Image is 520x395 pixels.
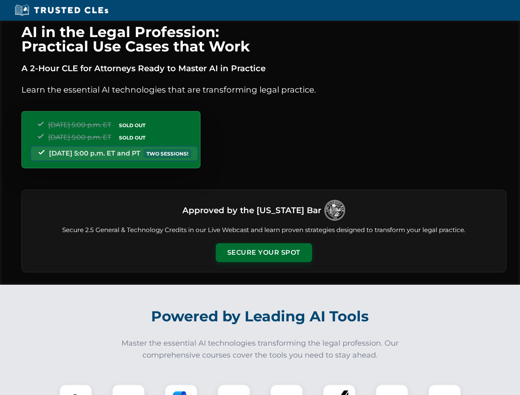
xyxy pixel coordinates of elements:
h3: Approved by the [US_STATE] Bar [182,203,321,218]
p: Secure 2.5 General & Technology Credits in our Live Webcast and learn proven strategies designed ... [32,225,496,235]
span: [DATE] 5:00 p.m. ET [48,121,111,129]
p: Master the essential AI technologies transforming the legal profession. Our comprehensive courses... [116,337,404,361]
h2: Powered by Leading AI Tools [32,302,488,331]
span: SOLD OUT [116,121,148,130]
p: A 2-Hour CLE for Attorneys Ready to Master AI in Practice [21,62,506,75]
h1: AI in the Legal Profession: Practical Use Cases that Work [21,25,506,53]
p: Learn the essential AI technologies that are transforming legal practice. [21,83,506,96]
span: SOLD OUT [116,133,148,142]
img: Trusted CLEs [12,4,111,16]
span: [DATE] 5:00 p.m. ET [48,133,111,141]
img: Logo [324,200,345,221]
button: Secure Your Spot [216,243,312,262]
